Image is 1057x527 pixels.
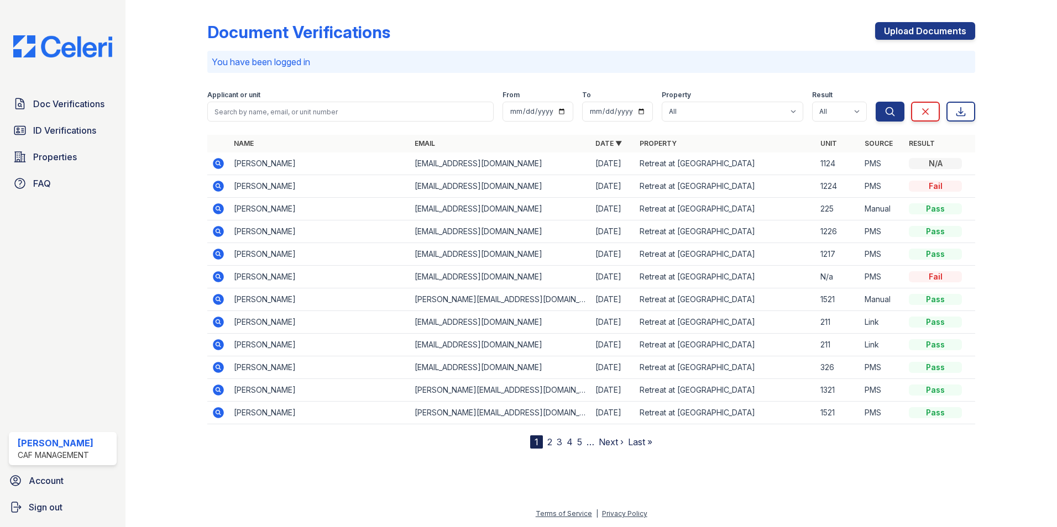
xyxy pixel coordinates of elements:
td: [PERSON_NAME][EMAIL_ADDRESS][DOMAIN_NAME] [410,402,591,424]
td: [EMAIL_ADDRESS][DOMAIN_NAME] [410,334,591,356]
td: [PERSON_NAME] [229,311,410,334]
a: 3 [557,436,562,447]
div: [PERSON_NAME] [18,436,93,450]
td: [PERSON_NAME] [229,266,410,288]
div: Fail [909,271,962,282]
td: Link [860,334,904,356]
button: Sign out [4,496,121,518]
td: Retreat at [GEOGRAPHIC_DATA] [635,152,816,175]
td: Link [860,311,904,334]
a: 4 [567,436,573,447]
span: FAQ [33,177,51,190]
a: Next › [599,436,624,447]
div: Pass [909,339,962,350]
div: Pass [909,294,962,305]
td: [EMAIL_ADDRESS][DOMAIN_NAME] [410,152,591,175]
a: 2 [547,436,552,447]
div: Pass [909,317,962,328]
label: To [582,91,591,99]
td: [DATE] [591,175,635,198]
td: [EMAIL_ADDRESS][DOMAIN_NAME] [410,243,591,266]
td: Retreat at [GEOGRAPHIC_DATA] [635,311,816,334]
p: You have been logged in [212,55,971,68]
label: Property [662,91,691,99]
td: 1224 [816,175,860,198]
td: PMS [860,220,904,243]
a: Name [234,139,254,147]
td: [DATE] [591,152,635,175]
div: Pass [909,226,962,237]
td: [PERSON_NAME] [229,175,410,198]
td: [EMAIL_ADDRESS][DOMAIN_NAME] [410,266,591,288]
td: [PERSON_NAME] [229,402,410,424]
a: 5 [577,436,582,447]
label: Result [812,91,833,99]
td: PMS [860,266,904,288]
td: [EMAIL_ADDRESS][DOMAIN_NAME] [410,220,591,243]
td: PMS [860,152,904,175]
td: Retreat at [GEOGRAPHIC_DATA] [635,175,816,198]
td: [PERSON_NAME] [229,334,410,356]
td: 225 [816,198,860,220]
input: Search by name, email, or unit number [207,102,494,122]
td: Manual [860,288,904,311]
a: Privacy Policy [602,509,647,518]
a: Last » [628,436,652,447]
a: Result [909,139,935,147]
td: 1521 [816,402,860,424]
td: [EMAIL_ADDRESS][DOMAIN_NAME] [410,311,591,334]
td: 211 [816,334,860,356]
span: ID Verifications [33,124,96,137]
div: Pass [909,203,962,214]
td: [PERSON_NAME] [229,152,410,175]
div: N/A [909,158,962,169]
td: [DATE] [591,402,635,424]
label: Applicant or unit [207,91,260,99]
a: Email [415,139,435,147]
span: Sign out [29,500,62,514]
td: [PERSON_NAME] [229,356,410,379]
td: Retreat at [GEOGRAPHIC_DATA] [635,402,816,424]
td: [DATE] [591,288,635,311]
td: Retreat at [GEOGRAPHIC_DATA] [635,266,816,288]
td: 211 [816,311,860,334]
td: [PERSON_NAME][EMAIL_ADDRESS][DOMAIN_NAME] [410,288,591,311]
a: Terms of Service [536,509,592,518]
td: [PERSON_NAME] [229,220,410,243]
td: [PERSON_NAME] [229,288,410,311]
a: Upload Documents [875,22,975,40]
td: [PERSON_NAME] [229,198,410,220]
td: [DATE] [591,243,635,266]
td: [EMAIL_ADDRESS][DOMAIN_NAME] [410,198,591,220]
td: [DATE] [591,334,635,356]
td: 326 [816,356,860,379]
td: Retreat at [GEOGRAPHIC_DATA] [635,356,816,379]
td: [PERSON_NAME] [229,243,410,266]
a: FAQ [9,172,117,194]
div: | [596,509,598,518]
a: Date ▼ [595,139,622,147]
a: Unit [820,139,837,147]
span: … [587,435,594,449]
div: Fail [909,181,962,192]
td: [DATE] [591,311,635,334]
a: Account [4,470,121,492]
td: [DATE] [591,220,635,243]
a: Doc Verifications [9,93,117,115]
td: [DATE] [591,266,635,288]
a: Property [640,139,677,147]
div: Document Verifications [207,22,390,42]
div: Pass [909,407,962,418]
td: [EMAIL_ADDRESS][DOMAIN_NAME] [410,175,591,198]
div: Pass [909,384,962,396]
td: Manual [860,198,904,220]
td: PMS [860,175,904,198]
td: 1226 [816,220,860,243]
td: PMS [860,402,904,424]
td: [DATE] [591,198,635,220]
label: From [503,91,520,99]
td: Retreat at [GEOGRAPHIC_DATA] [635,288,816,311]
a: Properties [9,146,117,168]
div: Pass [909,362,962,373]
td: PMS [860,243,904,266]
